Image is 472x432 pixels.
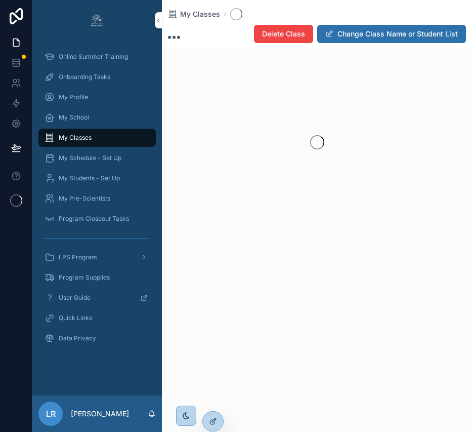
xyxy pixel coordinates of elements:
[59,93,88,101] span: My Profile
[59,294,91,302] span: User Guide
[180,9,220,19] span: My Classes
[317,25,466,43] button: Change Class Name or Student List
[59,113,89,122] span: My School
[59,154,121,162] span: My Schedule - Set Up
[59,273,110,282] span: Program Supplies
[59,314,92,322] span: Quick Links
[59,134,92,142] span: My Classes
[168,9,220,19] a: My Classes
[59,53,128,61] span: Online Summer Training
[38,248,156,266] a: LPS Program
[38,169,156,187] a: My Students - Set Up
[59,174,120,182] span: My Students - Set Up
[59,334,96,342] span: Data Privacy
[38,48,156,66] a: Online Summer Training
[38,88,156,106] a: My Profile
[38,268,156,287] a: Program Supplies
[38,129,156,147] a: My Classes
[38,149,156,167] a: My Schedule - Set Up
[38,68,156,86] a: Onboarding Tasks
[254,25,313,43] button: Delete Class
[38,108,156,127] a: My School
[38,289,156,307] a: User Guide
[38,329,156,347] a: Data Privacy
[89,12,105,28] img: App logo
[38,210,156,228] a: Program Closeout Tasks
[32,41,162,361] div: scrollable content
[59,253,97,261] span: LPS Program
[71,409,129,419] p: [PERSON_NAME]
[262,29,305,39] span: Delete Class
[38,189,156,208] a: My Pre-Scientists
[46,408,56,420] span: LR
[59,215,129,223] span: Program Closeout Tasks
[38,309,156,327] a: Quick Links
[59,194,110,203] span: My Pre-Scientists
[59,73,110,81] span: Onboarding Tasks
